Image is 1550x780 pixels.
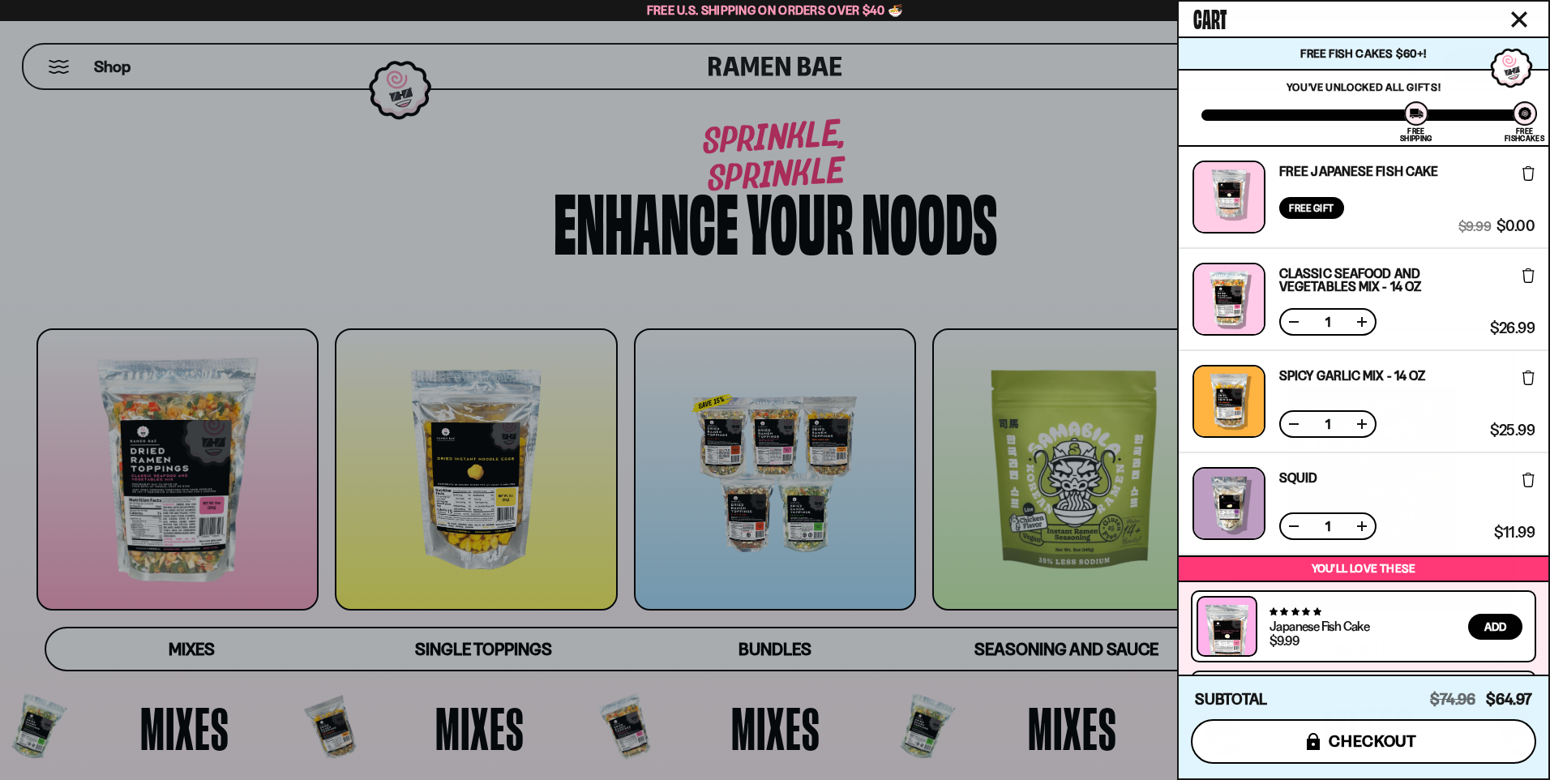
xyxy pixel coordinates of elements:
[1183,561,1544,576] p: You’ll love these
[1270,634,1299,647] div: $9.99
[1484,621,1506,632] span: Add
[1279,369,1425,382] a: Spicy Garlic Mix - 14 oz
[1505,127,1544,142] div: Free Fishcakes
[1496,219,1535,234] span: $0.00
[647,2,904,18] span: Free U.S. Shipping on Orders over $40 🍜
[1279,197,1344,219] div: Free Gift
[1468,614,1522,640] button: Add
[1193,1,1227,33] span: Cart
[1486,690,1532,709] span: $64.97
[1490,423,1535,438] span: $25.99
[1458,219,1491,234] span: $9.99
[1315,520,1341,533] span: 1
[1400,127,1432,142] div: Free Shipping
[1279,165,1438,178] a: Free Japanese Fish Cake
[1430,690,1475,709] span: $74.96
[1279,471,1318,484] a: Squid
[1494,525,1535,540] span: $11.99
[1315,315,1341,328] span: 1
[1270,606,1321,617] span: 4.77 stars
[1191,719,1536,764] button: checkout
[1279,267,1484,293] a: Classic Seafood and Vegetables Mix - 14 OZ
[1507,7,1531,32] button: Close cart
[1300,46,1426,61] span: Free Fish Cakes $60+!
[1195,692,1267,708] h4: Subtotal
[1329,732,1417,750] span: checkout
[1490,321,1535,336] span: $26.99
[1270,618,1369,634] a: Japanese Fish Cake
[1201,80,1526,93] p: You've unlocked all gifts!
[1315,418,1341,431] span: 1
